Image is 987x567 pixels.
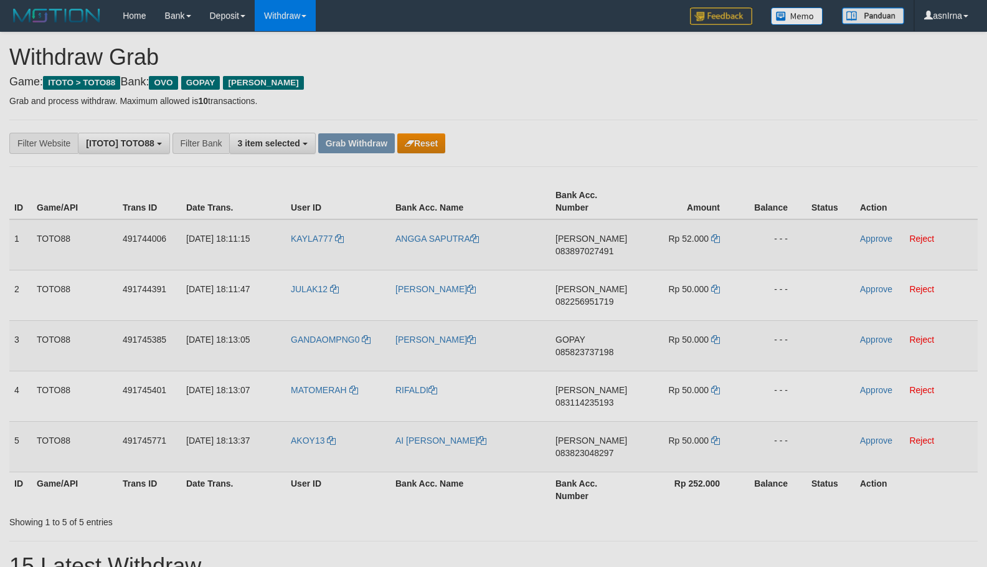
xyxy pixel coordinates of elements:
a: Reject [909,385,934,395]
a: Copy 50000 to clipboard [711,436,720,445]
button: 3 item selected [229,133,315,154]
td: - - - [739,320,806,371]
th: Bank Acc. Number [550,472,636,507]
span: [DATE] 18:11:47 [186,284,250,294]
th: Action [855,184,978,219]
span: GANDAOMPNG0 [291,335,359,345]
span: ITOTO > TOTO88 [43,76,120,90]
td: 4 [9,371,32,421]
th: Amount [636,184,739,219]
h1: Withdraw Grab [9,45,978,70]
img: Feedback.jpg [690,7,752,25]
div: Showing 1 to 5 of 5 entries [9,511,402,528]
span: 491744391 [123,284,166,294]
a: Approve [860,335,892,345]
th: Trans ID [118,472,181,507]
span: Rp 50.000 [669,284,709,294]
span: 491745401 [123,385,166,395]
th: Rp 252.000 [636,472,739,507]
th: Date Trans. [181,472,286,507]
span: [PERSON_NAME] [555,284,627,294]
a: Reject [909,335,934,345]
a: AI [PERSON_NAME] [395,436,486,445]
td: 3 [9,320,32,371]
span: [PERSON_NAME] [555,234,627,244]
button: Reset [397,133,445,153]
strong: 10 [198,96,208,106]
span: JULAK12 [291,284,328,294]
span: 491745771 [123,436,166,445]
th: User ID [286,184,390,219]
a: Copy 50000 to clipboard [711,335,720,345]
span: KAYLA777 [291,234,333,244]
span: [PERSON_NAME] [223,76,303,90]
a: AKOY13 [291,436,336,445]
button: [ITOTO] TOTO88 [78,133,169,154]
a: Copy 50000 to clipboard [711,284,720,294]
th: Balance [739,184,806,219]
a: Copy 50000 to clipboard [711,385,720,395]
span: Copy 083114235193 to clipboard [555,398,613,407]
a: Approve [860,385,892,395]
a: MATOMERAH [291,385,358,395]
th: Bank Acc. Name [390,472,550,507]
td: 2 [9,270,32,320]
a: [PERSON_NAME] [395,335,476,345]
td: TOTO88 [32,219,118,270]
th: User ID [286,472,390,507]
td: TOTO88 [32,270,118,320]
td: TOTO88 [32,421,118,472]
a: Copy 52000 to clipboard [711,234,720,244]
td: 5 [9,421,32,472]
th: ID [9,472,32,507]
a: Reject [909,284,934,294]
a: RIFALDI [395,385,437,395]
p: Grab and process withdraw. Maximum allowed is transactions. [9,95,978,107]
div: Filter Website [9,133,78,154]
a: GANDAOMPNG0 [291,335,371,345]
th: Bank Acc. Number [550,184,636,219]
span: Rp 50.000 [669,335,709,345]
span: [DATE] 18:13:07 [186,385,250,395]
span: Rp 50.000 [669,385,709,395]
td: 1 [9,219,32,270]
h4: Game: Bank: [9,76,978,88]
a: Approve [860,284,892,294]
th: Status [806,472,855,507]
td: TOTO88 [32,320,118,371]
th: Date Trans. [181,184,286,219]
span: [DATE] 18:11:15 [186,234,250,244]
td: - - - [739,219,806,270]
span: [DATE] 18:13:37 [186,436,250,445]
th: Status [806,184,855,219]
span: [ITOTO] TOTO88 [86,138,154,148]
span: [PERSON_NAME] [555,436,627,445]
span: GOPAY [555,335,585,345]
div: Filter Bank [172,133,230,154]
a: Reject [909,436,934,445]
span: [PERSON_NAME] [555,385,627,395]
button: Grab Withdraw [318,133,395,153]
th: Trans ID [118,184,181,219]
span: Copy 083823048297 to clipboard [555,448,613,458]
span: Rp 50.000 [669,436,709,445]
a: Reject [909,234,934,244]
th: ID [9,184,32,219]
span: Copy 082256951719 to clipboard [555,297,613,307]
span: Copy 083897027491 to clipboard [555,246,613,256]
span: AKOY13 [291,436,324,445]
a: ANGGA SAPUTRA [395,234,479,244]
td: - - - [739,421,806,472]
th: Balance [739,472,806,507]
a: KAYLA777 [291,234,344,244]
span: Rp 52.000 [669,234,709,244]
span: OVO [149,76,177,90]
img: panduan.png [842,7,904,24]
th: Game/API [32,472,118,507]
img: Button%20Memo.svg [771,7,823,25]
span: Copy 085823737198 to clipboard [555,347,613,357]
th: Action [855,472,978,507]
span: 3 item selected [237,138,300,148]
span: GOPAY [181,76,220,90]
th: Game/API [32,184,118,219]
